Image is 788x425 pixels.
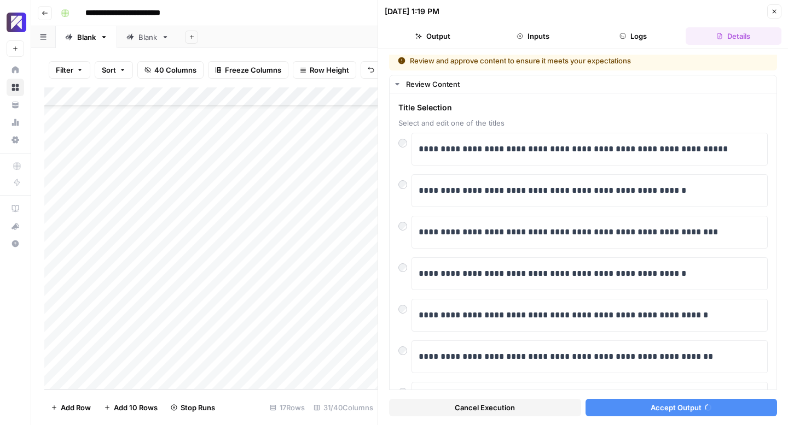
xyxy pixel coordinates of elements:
button: Sort [95,61,133,79]
a: AirOps Academy [7,200,24,217]
button: Row Height [293,61,356,79]
span: Accept Output [651,402,702,413]
span: Add Row [61,402,91,413]
button: Accept Output [586,399,778,416]
div: 31/40 Columns [309,399,378,416]
img: Overjet - Test Logo [7,13,26,32]
span: Stop Runs [181,402,215,413]
div: Review and approve content to ensure it meets your expectations [398,55,700,66]
button: Stop Runs [164,399,222,416]
span: Freeze Columns [225,64,281,75]
button: 40 Columns [137,61,204,79]
button: Help + Support [7,235,24,252]
div: [DATE] 1:19 PM [385,6,439,17]
a: Blank [56,26,117,48]
a: Home [7,61,24,79]
button: Output [385,27,480,45]
span: Add 10 Rows [114,402,158,413]
button: Cancel Execution [389,399,581,416]
span: Row Height [310,64,349,75]
a: Browse [7,79,24,96]
button: What's new? [7,217,24,235]
span: Select and edit one of the titles [398,117,768,128]
div: 17 Rows [265,399,309,416]
span: Cancel Execution [455,402,515,413]
div: Blank [138,32,157,43]
a: Your Data [7,96,24,114]
span: Filter [56,64,73,75]
div: Review Content [406,79,770,90]
button: Filter [49,61,90,79]
button: Inputs [485,27,581,45]
button: Add Row [44,399,97,416]
button: Freeze Columns [208,61,288,79]
a: Blank [117,26,178,48]
a: Settings [7,131,24,149]
div: Blank [77,32,96,43]
span: 40 Columns [154,64,196,75]
button: Details [686,27,781,45]
span: Sort [102,64,116,75]
a: Usage [7,114,24,131]
span: Title Selection [398,102,768,113]
button: Review Content [390,75,777,93]
button: Add 10 Rows [97,399,164,416]
button: Logs [586,27,681,45]
button: Workspace: Overjet - Test [7,9,24,36]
